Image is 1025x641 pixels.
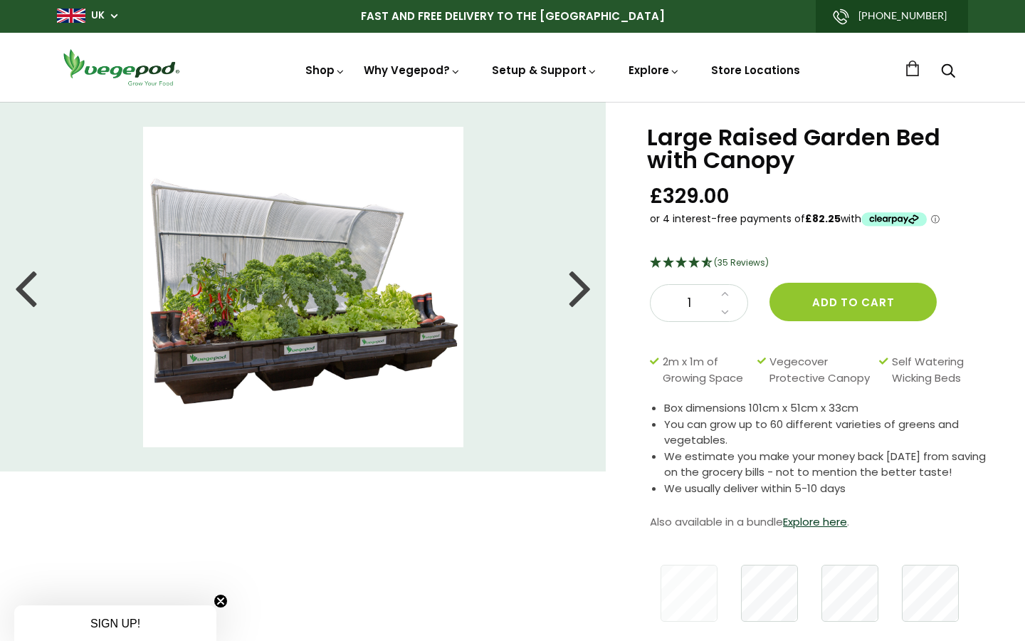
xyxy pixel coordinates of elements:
[783,514,847,529] a: Explore here
[941,65,955,80] a: Search
[650,254,989,273] div: 4.69 Stars - 35 Reviews
[305,63,345,78] a: Shop
[664,481,989,497] li: We usually deliver within 5-10 days
[629,63,680,78] a: Explore
[57,47,185,88] img: Vegepod
[492,63,597,78] a: Setup & Support
[143,127,463,447] img: Large Raised Garden Bed with Canopy
[711,63,800,78] a: Store Locations
[892,354,982,386] span: Self Watering Wicking Beds
[650,511,989,533] p: Also available in a bundle .
[717,285,733,303] a: Increase quantity by 1
[364,63,461,78] a: Why Vegepod?
[665,294,713,313] span: 1
[647,126,989,172] h1: Large Raised Garden Bed with Canopy
[90,617,140,630] span: SIGN UP!
[769,354,872,386] span: Vegecover Protective Canopy
[664,400,989,417] li: Box dimensions 101cm x 51cm x 33cm
[57,9,85,23] img: gb_large.png
[91,9,105,23] a: UK
[717,303,733,322] a: Decrease quantity by 1
[664,449,989,481] li: We estimate you make your money back [DATE] from saving on the grocery bills - not to mention the...
[664,417,989,449] li: You can grow up to 60 different varieties of greens and vegetables.
[714,256,769,269] span: (35 Reviews)
[650,183,730,209] span: £329.00
[769,283,937,321] button: Add to cart
[14,605,216,641] div: SIGN UP!Close teaser
[214,594,228,608] button: Close teaser
[663,354,750,386] span: 2m x 1m of Growing Space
